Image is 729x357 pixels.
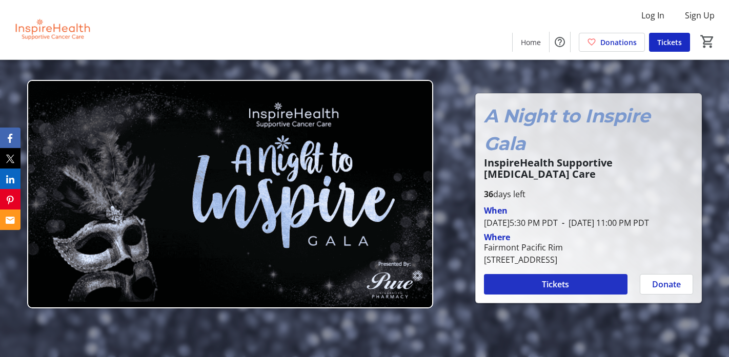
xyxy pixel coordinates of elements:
[677,7,723,24] button: Sign Up
[484,274,627,295] button: Tickets
[641,9,664,22] span: Log In
[542,278,569,290] span: Tickets
[640,274,693,295] button: Donate
[657,37,682,48] span: Tickets
[484,233,510,241] div: Where
[6,4,97,55] img: InspireHealth Supportive Cancer Care's Logo
[550,32,570,52] button: Help
[558,217,569,228] span: -
[484,188,693,200] p: days left
[652,278,681,290] span: Donate
[484,157,693,180] p: InspireHealth Supportive [MEDICAL_DATA] Care
[521,37,541,48] span: Home
[484,241,563,254] div: Fairmont Pacific Rim
[558,217,649,228] span: [DATE] 11:00 PM PDT
[685,9,715,22] span: Sign Up
[698,32,717,51] button: Cart
[484,104,651,155] em: A Night to Inspire Gala
[484,254,563,266] div: [STREET_ADDRESS]
[649,33,690,52] a: Tickets
[513,33,549,52] a: Home
[633,7,673,24] button: Log In
[27,80,433,308] img: Campaign CTA Media Photo
[579,33,645,52] a: Donations
[484,204,508,217] div: When
[484,217,558,228] span: [DATE] 5:30 PM PDT
[484,188,493,200] span: 36
[600,37,637,48] span: Donations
